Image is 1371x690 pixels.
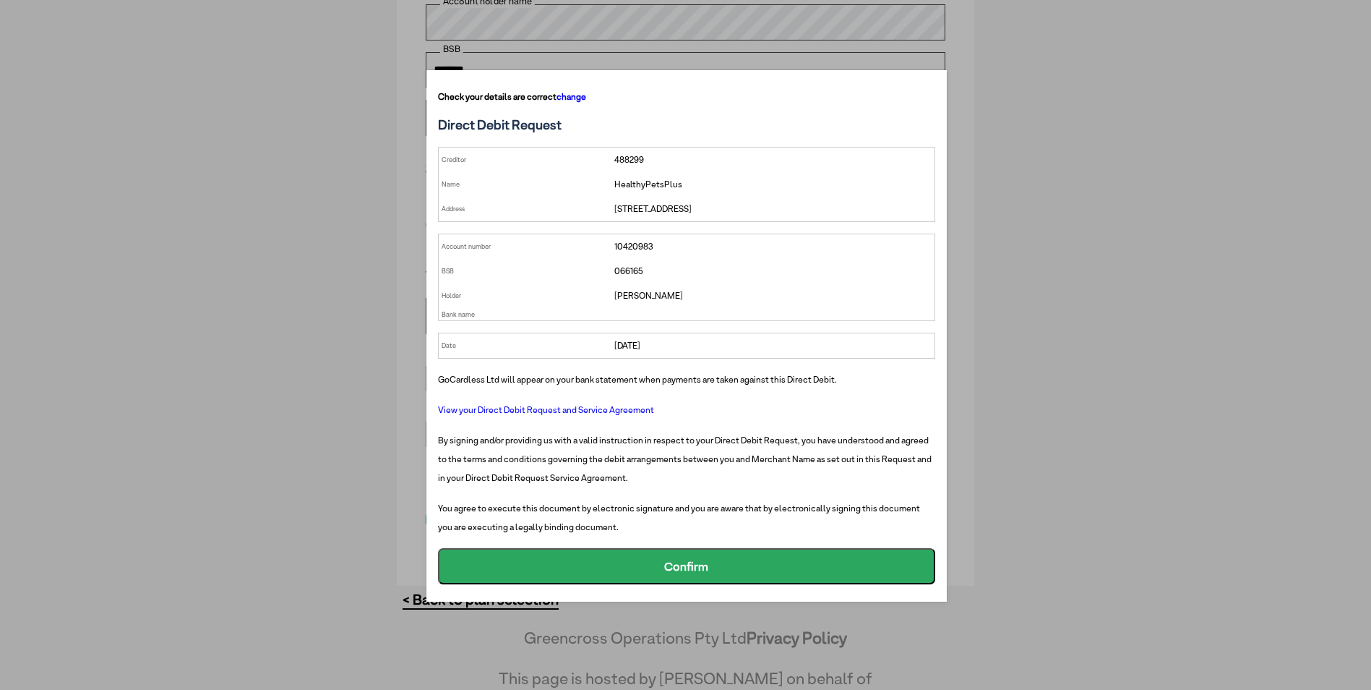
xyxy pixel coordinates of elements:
td: 10420983 [611,234,934,259]
td: BSB [438,259,611,284]
button: Confirm [438,548,935,584]
a: View your Direct Debit Request and Service Agreement [438,404,654,415]
td: HealthyPetsPlus [611,172,934,197]
td: [DATE] [611,333,934,358]
td: Address [438,197,611,222]
td: Creditor [438,147,611,172]
td: 488299 [611,147,934,172]
td: Date [438,333,611,358]
td: Bank name [438,308,611,321]
p: By signing and/or providing us with a valid instruction in respect to your Direct Debit Request, ... [438,431,935,487]
h2: Direct Debit Request [438,118,935,132]
a: change [556,91,586,102]
td: 066165 [611,259,934,284]
p: Check your details are correct [438,88,935,106]
td: [PERSON_NAME] [611,284,934,308]
p: You agree to execute this document by electronic signature and you are aware that by electronical... [438,499,935,537]
p: GoCardless Ltd will appear on your bank statement when payments are taken against this Direct Debit. [438,370,935,389]
td: Account number [438,234,611,259]
td: [STREET_ADDRESS] [611,197,934,222]
td: Name [438,172,611,197]
td: Holder [438,284,611,308]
